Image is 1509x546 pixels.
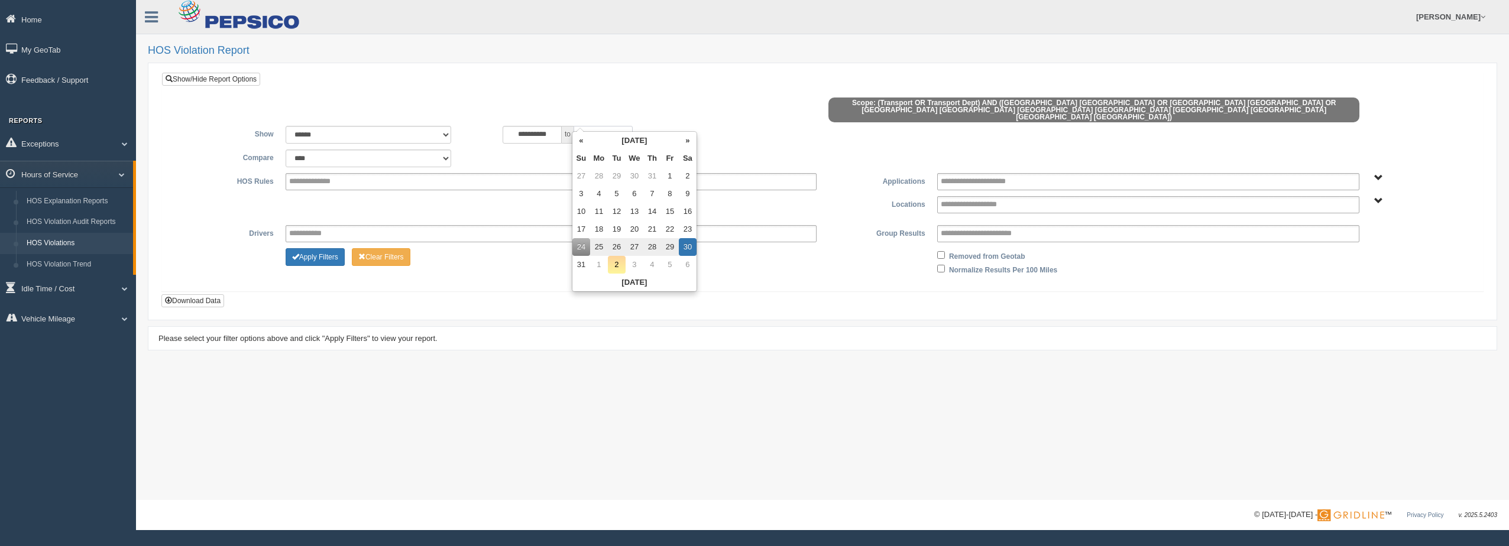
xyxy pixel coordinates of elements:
td: 17 [572,220,590,238]
td: 10 [572,203,590,220]
td: 5 [661,256,679,274]
th: Su [572,149,590,167]
td: 28 [643,238,661,256]
th: « [572,132,590,149]
span: v. 2025.5.2403 [1459,512,1497,518]
td: 23 [679,220,697,238]
h2: HOS Violation Report [148,45,1497,57]
td: 9 [679,185,697,203]
td: 8 [661,185,679,203]
label: Normalize Results Per 100 Miles [949,262,1057,276]
td: 6 [679,256,697,274]
span: Scope: (Transport OR Transport Dept) AND ([GEOGRAPHIC_DATA] [GEOGRAPHIC_DATA] OR [GEOGRAPHIC_DATA... [828,97,1359,122]
td: 31 [643,167,661,185]
th: We [626,149,643,167]
label: Compare [171,149,280,164]
td: 4 [643,256,661,274]
td: 29 [661,238,679,256]
td: 2 [679,167,697,185]
label: Show [171,126,280,140]
td: 6 [626,185,643,203]
button: Change Filter Options [286,248,345,266]
label: Removed from Geotab [949,248,1025,262]
td: 1 [590,256,608,274]
td: 22 [661,220,679,238]
td: 12 [608,203,626,220]
label: Drivers [171,225,280,239]
td: 14 [643,203,661,220]
td: 29 [608,167,626,185]
th: Tu [608,149,626,167]
th: [DATE] [572,274,697,291]
td: 28 [590,167,608,185]
span: Please select your filter options above and click "Apply Filters" to view your report. [158,334,438,343]
button: Download Data [161,294,224,307]
td: 27 [572,167,590,185]
td: 30 [679,238,697,256]
div: © [DATE]-[DATE] - ™ [1254,509,1497,521]
td: 24 [572,238,590,256]
td: 25 [590,238,608,256]
td: 31 [572,256,590,274]
td: 3 [572,185,590,203]
button: Change Filter Options [352,248,410,266]
td: 19 [608,220,626,238]
label: HOS Rules [171,173,280,187]
label: Group Results [822,225,931,239]
td: 16 [679,203,697,220]
td: 18 [590,220,608,238]
td: 5 [608,185,626,203]
td: 4 [590,185,608,203]
td: 2 [608,256,626,274]
img: Gridline [1317,509,1384,521]
a: HOS Violation Trend [21,254,133,275]
th: Mo [590,149,608,167]
td: 7 [643,185,661,203]
th: [DATE] [590,132,679,149]
a: HOS Violation Audit Reports [21,212,133,233]
span: to [562,126,574,144]
td: 27 [626,238,643,256]
td: 26 [608,238,626,256]
th: Sa [679,149,697,167]
label: Applications [822,173,931,187]
td: 3 [626,256,643,274]
label: Locations [822,196,931,210]
a: Privacy Policy [1407,512,1443,518]
td: 11 [590,203,608,220]
th: » [679,132,697,149]
td: 21 [643,220,661,238]
a: HOS Violations [21,233,133,254]
td: 13 [626,203,643,220]
td: 15 [661,203,679,220]
a: Show/Hide Report Options [162,73,260,86]
th: Th [643,149,661,167]
td: 1 [661,167,679,185]
th: Fr [661,149,679,167]
td: 20 [626,220,643,238]
td: 30 [626,167,643,185]
a: HOS Explanation Reports [21,191,133,212]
